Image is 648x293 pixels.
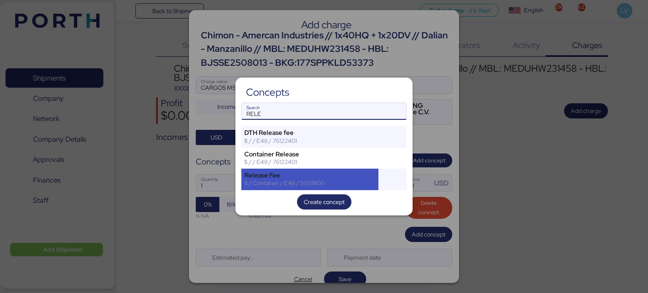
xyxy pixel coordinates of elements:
[244,172,375,179] div: Release Fee
[297,194,351,210] button: Create concept
[246,89,289,96] div: Concepts
[242,103,406,120] input: Search
[244,151,375,158] div: Container Release
[244,129,375,137] div: DTH Release fee
[244,137,375,145] div: $ / / E48 / 76122401
[244,179,375,187] div: $ / Container / E48 / 55121800
[304,197,345,207] span: Create concept
[244,158,375,166] div: $ / / E48 / 76122401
